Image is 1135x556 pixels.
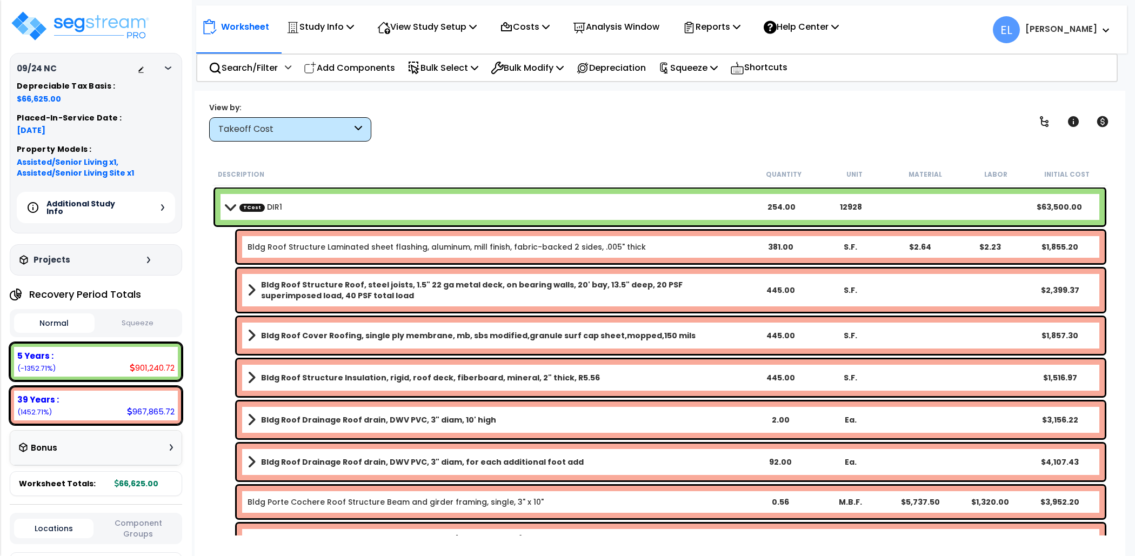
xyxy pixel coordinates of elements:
div: $2.64 [886,242,954,252]
div: S.F. [817,372,884,383]
small: Unit [846,170,863,179]
p: View Study Setup [377,19,477,34]
span: TCost [239,203,265,211]
p: Costs [500,19,550,34]
small: Initial Cost [1044,170,1090,179]
p: Search/Filter [209,61,278,75]
div: $4,107.43 [1026,457,1094,467]
h3: Bonus [31,444,57,453]
div: S.F. [817,242,884,252]
small: Labor [984,170,1007,179]
b: [PERSON_NAME] [1025,23,1097,35]
small: Description [218,170,264,179]
div: $2,726.81 [1026,534,1094,545]
p: Bulk Select [408,61,478,75]
p: Worksheet [221,19,269,34]
small: -1352.7065196850394% [17,364,56,373]
div: 0.56 [747,497,814,507]
h4: Recovery Period Totals [29,289,141,300]
a: Assembly Title [248,412,745,427]
div: 12928 [816,202,885,212]
div: Ea. [817,414,884,425]
button: Normal [14,313,95,333]
span: 66,625.00 [115,478,158,489]
b: Bldg Roof Drainage Roof drain, DWV PVC, 3" diam, for each additional foot add [261,457,584,467]
a: Individual Item [248,242,646,252]
p: Shortcuts [730,60,787,76]
a: Assembly Title [248,279,745,301]
a: Individual Item [248,534,741,545]
b: Bldg Roof Cover Roofing, single ply membrane, mb, sbs modified,granule surf cap sheet,mopped,150 ... [261,330,696,341]
div: Shortcuts [724,55,793,81]
div: $1,516.97 [1026,372,1094,383]
div: Depreciation [570,55,652,81]
div: Add Components [298,55,401,81]
h5: Property Models : [17,145,175,153]
p: Help Center [764,19,839,34]
h3: 09/24 NC [17,63,57,74]
a: Custom Item [239,202,282,212]
div: 967,865.72 [127,406,175,417]
span: Assisted/Senior Living x1, Assisted/Senior Living Site x1 [17,157,175,178]
div: 445.00 [747,285,814,296]
b: 5 Years : [17,350,54,361]
div: $2.23 [956,534,1024,545]
div: 381.00 [747,242,814,252]
b: Bldg Roof Structure Roof, steel joists, 1.5" 22 ga metal deck, on bearing walls, 20' bay, 13.5" d... [261,279,745,301]
div: 445.00 [747,330,814,341]
h5: Additional Study Info [46,200,122,215]
div: 254.00 [747,202,816,212]
div: S.F. [817,330,884,341]
h5: Depreciable Tax Basis : [17,82,175,90]
div: 2.00 [747,414,814,425]
small: Material [909,170,942,179]
div: $2,399.37 [1026,285,1094,296]
div: $1,857.30 [1026,330,1094,341]
div: $63,500.00 [1024,202,1093,212]
small: 1452.7065196850394% [17,407,52,417]
a: Individual Item [248,497,544,507]
a: Assembly Title [248,370,745,385]
div: $2.64 [886,534,954,545]
div: $1,320.00 [956,497,1024,507]
p: Depreciation [576,61,646,75]
p: Squeeze [658,61,718,75]
button: Locations [14,519,94,538]
div: $2.23 [956,242,1024,252]
img: logo_pro_r.png [10,10,150,42]
div: View by: [209,102,371,113]
p: Reports [683,19,740,34]
div: $3,952.20 [1026,497,1094,507]
div: S.F. [817,534,884,545]
p: Study Info [286,19,354,34]
button: Component Groups [99,517,178,540]
div: Takeoff Cost [218,123,352,136]
div: 445.00 [747,372,814,383]
p: Analysis Window [573,19,659,34]
span: EL [993,16,1020,43]
div: 560.00 [747,534,814,545]
b: Bldg Roof Drainage Roof drain, DWV PVC, 3" diam, 10' high [261,414,496,425]
h5: Placed-In-Service Date : [17,114,175,122]
span: Worksheet Totals: [19,478,96,489]
div: $5,737.50 [886,497,954,507]
button: Squeeze [97,314,178,333]
span: [DATE] [17,125,175,136]
p: Add Components [304,61,395,75]
a: Assembly Title [248,328,745,343]
div: 901,240.72 [130,362,175,373]
div: $1,855.20 [1026,242,1094,252]
div: 92.00 [747,457,814,467]
p: Bulk Modify [491,61,564,75]
div: S.F. [817,285,884,296]
a: Assembly Title [248,454,745,470]
div: M.B.F. [817,497,884,507]
div: $3,156.22 [1026,414,1094,425]
b: 39 Years : [17,394,59,405]
small: Quantity [766,170,802,179]
span: $66,625.00 [17,93,175,104]
b: Bldg Roof Structure Insulation, rigid, roof deck, fiberboard, mineral, 2" thick, R5.56 [261,372,600,383]
h3: Projects [34,254,70,265]
div: Ea. [817,457,884,467]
